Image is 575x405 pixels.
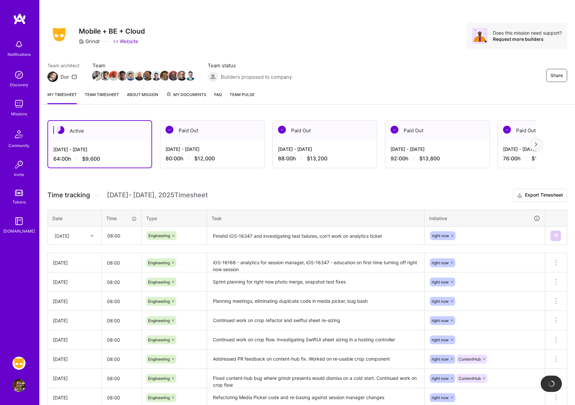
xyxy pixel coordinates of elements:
[11,379,27,392] a: User Avatar
[391,155,484,162] div: 92:00 h
[135,70,144,81] a: Team Member Avatar
[208,331,424,349] textarea: Continued work on crop flow. Investigating SwiftUI sheet sizing in a hosting controller
[547,379,556,388] img: loading
[148,395,170,400] span: Engineering
[178,70,186,81] a: Team Member Avatar
[208,273,424,291] textarea: Sprint planning for right now photo merge, snapshot test fixes
[144,70,152,81] a: Team Member Avatar
[92,71,102,81] img: Team Member Avatar
[9,142,29,149] div: Community
[15,190,23,196] img: tokens
[177,71,187,81] img: Team Member Avatar
[517,192,522,199] i: icon Download
[117,71,127,81] img: Team Member Avatar
[459,376,481,381] span: ContentHub
[493,36,562,42] div: Request more builders
[47,191,90,199] span: Time tracking
[207,210,425,227] th: Task
[208,292,424,310] textarea: Planning meetings, eliminating duplicate code in media picker, bug bash
[432,357,449,362] span: right now
[93,62,195,69] span: Team
[531,155,551,162] span: $11,400
[47,26,71,43] img: Company Logo
[57,126,64,134] img: Active
[148,233,170,238] span: Engineering
[12,199,26,205] div: Tokens
[161,70,169,81] a: Team Member Avatar
[169,70,178,81] a: Team Member Avatar
[11,357,27,370] a: Grindr: Mobile + BE + Cloud
[503,126,511,134] img: Paid Out
[127,70,135,81] a: Team Member Avatar
[102,331,141,348] input: HH:MM
[102,312,141,329] input: HH:MM
[13,13,26,25] img: logo
[53,336,96,343] div: [DATE]
[230,91,254,104] a: Team Pulse
[148,318,170,323] span: Engineering
[53,356,96,363] div: [DATE]
[11,110,27,117] div: Missions
[113,38,138,45] a: Website
[102,350,141,368] input: HH:MM
[230,92,254,97] span: Team Pulse
[12,215,26,228] img: guide book
[208,369,424,387] textarea: Fixed content-hub bug where grindr presents would dismiss on a cold start. Continued work on crop...
[432,337,449,342] span: right now
[14,171,24,178] div: Invite
[166,146,259,153] div: [DATE] - [DATE]
[166,155,259,162] div: 80:00 h
[273,121,377,140] div: Paid Out
[419,155,440,162] span: $13,800
[148,299,170,304] span: Engineering
[550,231,562,241] div: null
[53,317,96,324] div: [DATE]
[102,273,141,291] input: HH:MM
[53,375,96,382] div: [DATE]
[429,215,540,222] div: Initiative
[10,81,28,88] div: Discovery
[100,71,110,81] img: Team Member Avatar
[53,394,96,401] div: [DATE]
[535,142,537,147] img: right
[48,121,151,141] div: Active
[385,121,489,140] div: Paid Out
[168,71,178,81] img: Team Member Avatar
[11,126,27,142] img: Community
[82,155,100,162] span: $9,600
[553,233,558,238] img: Submit
[61,73,69,80] div: Dor
[134,71,144,81] img: Team Member Avatar
[546,69,567,82] button: Share
[208,62,292,69] span: Team status
[208,312,424,330] textarea: Continued work on crop refactor and swiftui sheet re-sizing
[47,62,79,69] span: Team architect
[55,232,69,239] div: [DATE]
[79,27,145,35] h3: Mobile + BE + Cloud
[432,376,449,381] span: right now
[110,70,118,81] a: Team Member Avatar
[432,395,449,400] span: right now
[3,228,35,235] div: [DOMAIN_NAME]
[148,260,170,265] span: Engineering
[278,126,286,134] img: Paid Out
[186,70,195,81] a: Team Member Avatar
[126,71,136,81] img: Team Member Avatar
[79,39,84,44] i: icon CompanyGray
[93,70,101,81] a: Team Member Avatar
[118,70,127,81] a: Team Member Avatar
[148,337,170,342] span: Engineering
[90,234,94,237] i: icon Chevron
[53,259,96,266] div: [DATE]
[143,71,153,81] img: Team Member Avatar
[53,146,146,153] div: [DATE] - [DATE]
[109,71,119,81] img: Team Member Avatar
[307,155,327,162] span: $13,200
[221,73,292,80] span: Builders proposed to company
[102,227,141,244] input: HH:MM
[432,280,449,284] span: right now
[107,191,208,199] span: [DATE] - [DATE] , 2025 Timesheet
[208,227,424,245] textarea: Finishd iOS-16347 and investigating test failures, con't work on analytics ticket
[208,254,424,272] textarea: iOS-16168 - analytics for session manager, iOS-16347 - education on first-time turning off right ...
[432,318,449,323] span: right now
